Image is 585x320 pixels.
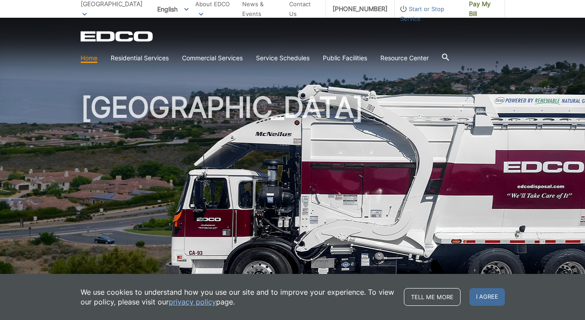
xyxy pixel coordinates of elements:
[81,93,505,288] h1: [GEOGRAPHIC_DATA]
[404,288,461,306] a: Tell me more
[182,53,243,63] a: Commercial Services
[380,53,429,63] a: Resource Center
[256,53,310,63] a: Service Schedules
[81,287,395,307] p: We use cookies to understand how you use our site and to improve your experience. To view our pol...
[111,53,169,63] a: Residential Services
[151,2,195,16] span: English
[81,31,154,42] a: EDCD logo. Return to the homepage.
[469,288,505,306] span: I agree
[81,53,97,63] a: Home
[169,297,216,307] a: privacy policy
[323,53,367,63] a: Public Facilities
